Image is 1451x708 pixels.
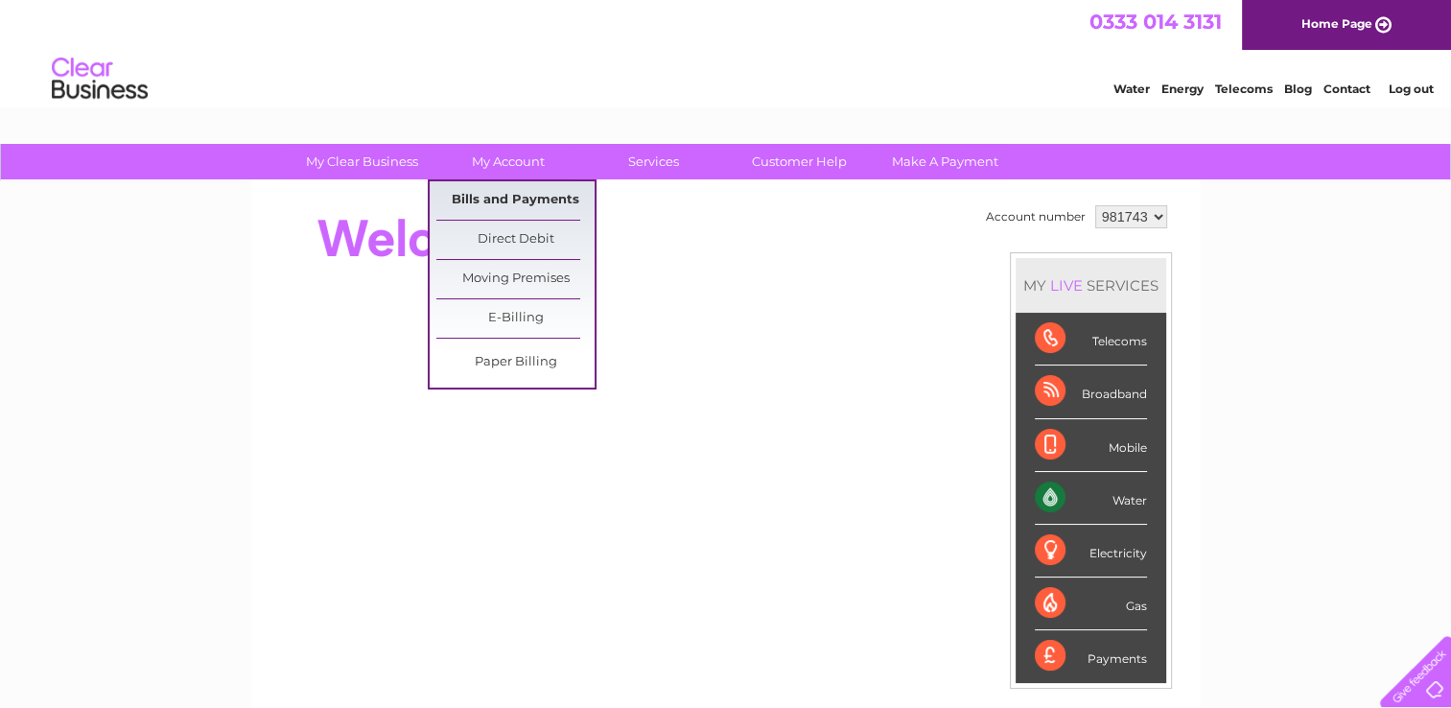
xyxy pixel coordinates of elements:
div: Gas [1035,578,1147,630]
a: Direct Debit [436,221,595,259]
div: MY SERVICES [1016,258,1166,313]
a: Customer Help [720,144,878,179]
a: Paper Billing [436,343,595,382]
a: E-Billing [436,299,595,338]
div: Water [1035,472,1147,525]
a: Bills and Payments [436,181,595,220]
a: Water [1113,82,1150,96]
div: Payments [1035,630,1147,682]
div: Broadband [1035,366,1147,418]
img: logo.png [51,50,149,108]
a: Services [574,144,733,179]
div: Telecoms [1035,313,1147,366]
a: Blog [1284,82,1312,96]
a: Moving Premises [436,260,595,298]
a: Log out [1388,82,1433,96]
a: 0333 014 3131 [1089,10,1222,34]
a: Contact [1323,82,1370,96]
a: Make A Payment [866,144,1024,179]
div: LIVE [1046,276,1087,295]
a: My Clear Business [283,144,441,179]
a: Telecoms [1215,82,1273,96]
a: Energy [1161,82,1204,96]
div: Clear Business is a trading name of Verastar Limited (registered in [GEOGRAPHIC_DATA] No. 3667643... [273,11,1180,93]
a: My Account [429,144,587,179]
div: Electricity [1035,525,1147,578]
div: Mobile [1035,419,1147,472]
td: Account number [981,201,1090,233]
